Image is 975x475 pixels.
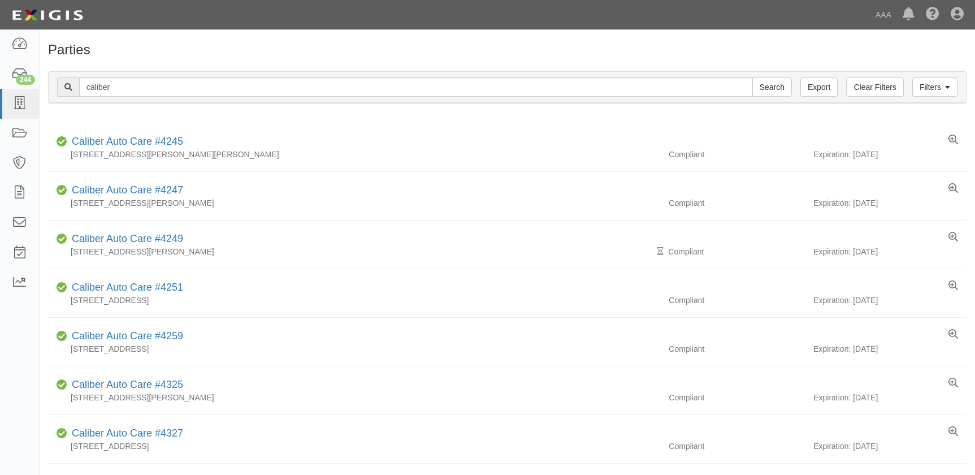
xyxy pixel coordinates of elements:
[846,77,903,97] a: Clear Filters
[8,5,86,25] img: logo-5460c22ac91f19d4615b14bd174203de0afe785f0fc80cf4dbbc73dc1793850b.png
[813,197,967,209] div: Expiration: [DATE]
[660,343,813,355] div: Compliant
[660,246,813,257] div: Compliant
[948,183,958,195] a: View results summary
[48,149,660,160] div: [STREET_ADDRESS][PERSON_NAME][PERSON_NAME]
[813,343,967,355] div: Expiration: [DATE]
[660,197,813,209] div: Compliant
[948,426,958,438] a: View results summary
[800,77,838,97] a: Export
[926,8,939,21] i: Help Center - Complianz
[16,75,35,85] div: 244
[57,284,67,292] i: Compliant
[67,329,183,344] div: Caliber Auto Care #4259
[660,441,813,452] div: Compliant
[72,233,183,244] a: Caliber Auto Care #4249
[57,138,67,146] i: Compliant
[813,441,967,452] div: Expiration: [DATE]
[813,295,967,306] div: Expiration: [DATE]
[67,280,183,295] div: Caliber Auto Care #4251
[72,427,183,439] a: Caliber Auto Care #4327
[72,330,183,342] a: Caliber Auto Care #4259
[48,295,660,306] div: [STREET_ADDRESS]
[948,280,958,292] a: View results summary
[57,381,67,389] i: Compliant
[67,135,183,149] div: Caliber Auto Care #4245
[813,392,967,403] div: Expiration: [DATE]
[948,135,958,146] a: View results summary
[657,248,664,256] i: Pending Review
[948,378,958,389] a: View results summary
[67,183,183,198] div: Caliber Auto Care #4247
[870,3,897,26] a: AAA
[48,441,660,452] div: [STREET_ADDRESS]
[660,295,813,306] div: Compliant
[72,282,183,293] a: Caliber Auto Care #4251
[48,246,660,257] div: [STREET_ADDRESS][PERSON_NAME]
[948,329,958,340] a: View results summary
[752,77,792,97] input: Search
[67,378,183,392] div: Caliber Auto Care #4325
[660,392,813,403] div: Compliant
[48,343,660,355] div: [STREET_ADDRESS]
[48,42,967,57] h1: Parties
[48,197,660,209] div: [STREET_ADDRESS][PERSON_NAME]
[72,379,183,390] a: Caliber Auto Care #4325
[57,187,67,195] i: Compliant
[57,430,67,438] i: Compliant
[660,149,813,160] div: Compliant
[912,77,957,97] a: Filters
[57,235,67,243] i: Compliant
[79,77,753,97] input: Search
[67,426,183,441] div: Caliber Auto Care #4327
[813,149,967,160] div: Expiration: [DATE]
[57,332,67,340] i: Compliant
[48,392,660,403] div: [STREET_ADDRESS][PERSON_NAME]
[813,246,967,257] div: Expiration: [DATE]
[72,136,183,147] a: Caliber Auto Care #4245
[948,232,958,243] a: View results summary
[72,184,183,196] a: Caliber Auto Care #4247
[67,232,183,247] div: Caliber Auto Care #4249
